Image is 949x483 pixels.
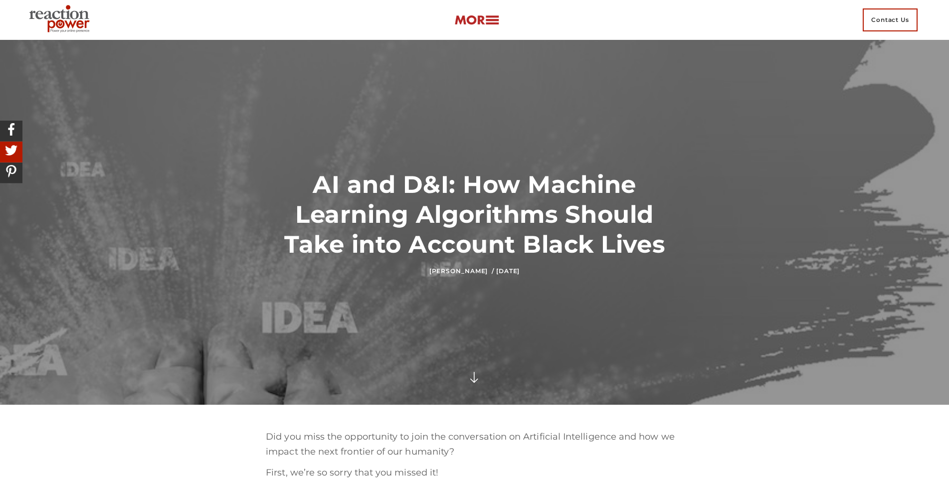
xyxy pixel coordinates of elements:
p: Did you miss the opportunity to join the conversation on Artificial Intelligence and how we impac... [266,430,683,459]
img: Executive Branding | Personal Branding Agency [25,2,97,38]
time: [DATE] [496,267,520,275]
img: more-btn.png [454,14,499,26]
img: Share On Twitter [2,142,20,159]
span: Contact Us [863,8,918,31]
img: Share On Facebook [2,121,20,138]
img: Share On Pinterest [2,162,20,180]
a: [PERSON_NAME] / [429,267,494,275]
h1: AI and D&I: How Machine Learning Algorithms Should Take into Account Black Lives [266,169,683,259]
p: First, we’re so sorry that you missed it! [266,466,683,481]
